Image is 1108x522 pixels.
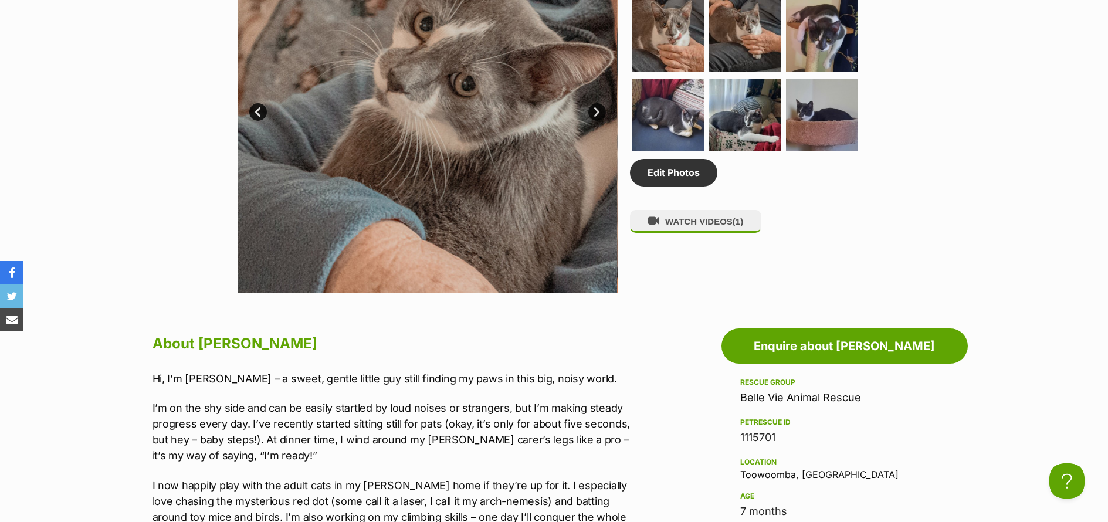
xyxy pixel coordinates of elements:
div: 7 months [740,503,949,520]
a: Next [588,103,606,121]
a: Edit Photos [630,159,717,186]
p: I’m on the shy side and can be easily startled by loud noises or strangers, but I’m making steady... [153,400,637,463]
iframe: Help Scout Beacon - Open [1049,463,1085,499]
a: Prev [249,103,267,121]
h2: About [PERSON_NAME] [153,331,637,357]
span: (1) [733,216,743,226]
div: Location [740,457,949,467]
img: Photo of Yuza [709,79,781,151]
div: Toowoomba, [GEOGRAPHIC_DATA] [740,455,949,480]
button: WATCH VIDEOS(1) [630,210,761,233]
div: Age [740,492,949,501]
img: Photo of Yuza [786,79,858,151]
div: Rescue group [740,378,949,387]
img: Photo of Yuza [632,79,704,151]
a: Belle Vie Animal Rescue [740,391,861,404]
div: PetRescue ID [740,418,949,427]
a: Enquire about [PERSON_NAME] [721,328,968,364]
p: Hi, I’m [PERSON_NAME] – a sweet, gentle little guy still finding my paws in this big, noisy world. [153,371,637,387]
div: 1115701 [740,429,949,446]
